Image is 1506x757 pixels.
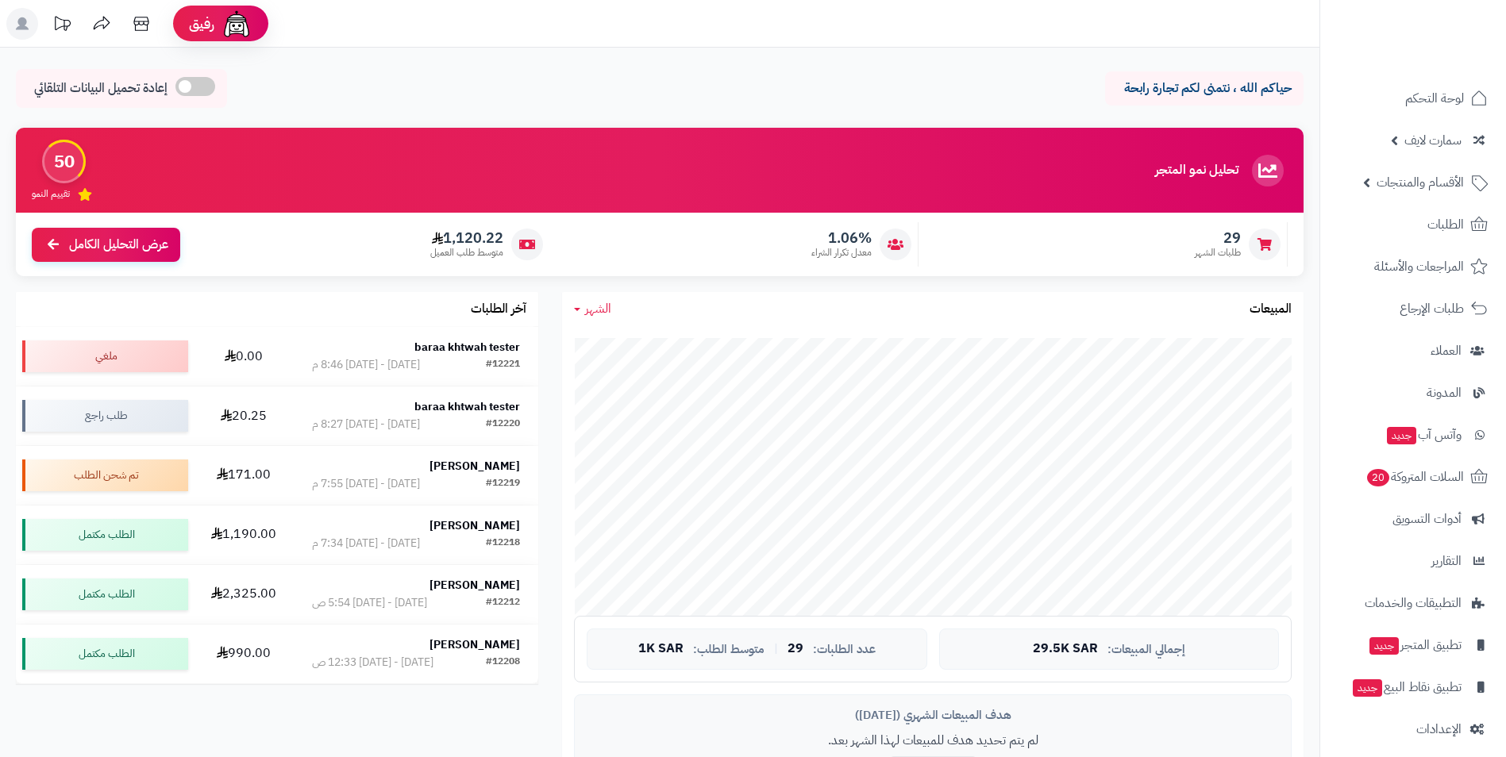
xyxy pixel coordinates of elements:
strong: baraa khtwah tester [414,339,520,355]
span: السلات المتروكة [1365,466,1464,488]
strong: [PERSON_NAME] [429,458,520,475]
h3: تحليل نمو المتجر [1155,163,1238,178]
div: [DATE] - [DATE] 7:34 م [312,536,420,551]
a: طلبات الإرجاع [1330,290,1496,328]
span: إجمالي المبيعات: [1107,643,1185,656]
a: تطبيق نقاط البيعجديد [1330,668,1496,706]
div: الطلب مكتمل [22,519,188,551]
div: #12212 [486,595,520,611]
span: عدد الطلبات: [813,643,876,656]
span: 29 [788,642,803,656]
img: logo-2.png [1398,33,1491,66]
span: طلبات الشهر [1195,246,1241,259]
span: طلبات الإرجاع [1400,298,1464,320]
strong: [PERSON_NAME] [429,517,520,534]
span: الطلبات [1427,213,1464,236]
a: التطبيقات والخدمات [1330,584,1496,622]
span: العملاء [1431,340,1462,362]
img: ai-face.png [221,8,252,40]
div: طلب راجع [22,400,188,432]
strong: [PERSON_NAME] [429,636,520,653]
td: 171.00 [195,446,294,505]
span: 29 [1195,229,1241,247]
div: الطلب مكتمل [22,638,188,670]
span: لوحة التحكم [1405,87,1464,110]
a: تحديثات المنصة [42,8,82,44]
div: #12219 [486,476,520,492]
span: المدونة [1427,382,1462,404]
div: تم شحن الطلب [22,459,188,491]
span: الأقسام والمنتجات [1377,171,1464,194]
h3: المبيعات [1250,302,1292,317]
a: تطبيق المتجرجديد [1330,626,1496,664]
span: التطبيقات والخدمات [1365,592,1462,614]
strong: baraa khtwah tester [414,398,520,415]
span: عرض التحليل الكامل [69,236,168,254]
div: #12221 [486,357,520,373]
span: تطبيق المتجر [1368,634,1462,656]
span: | [774,643,778,655]
a: السلات المتروكة20 [1330,458,1496,496]
span: المراجعات والأسئلة [1374,256,1464,278]
a: المراجعات والأسئلة [1330,248,1496,286]
span: أدوات التسويق [1392,508,1462,530]
a: أدوات التسويق [1330,500,1496,538]
span: جديد [1353,679,1382,697]
span: سمارت لايف [1404,129,1462,152]
a: الطلبات [1330,206,1496,244]
span: وآتس آب [1385,424,1462,446]
h3: آخر الطلبات [471,302,526,317]
td: 2,325.00 [195,565,294,624]
span: تطبيق نقاط البيع [1351,676,1462,698]
a: التقارير [1330,542,1496,580]
div: [DATE] - [DATE] 12:33 ص [312,655,433,671]
div: #12218 [486,536,520,551]
td: 1,190.00 [195,505,294,564]
div: [DATE] - [DATE] 8:46 م [312,357,420,373]
span: الشهر [585,299,611,318]
td: 0.00 [195,327,294,386]
div: #12220 [486,417,520,432]
div: [DATE] - [DATE] 5:54 ص [312,595,427,611]
div: [DATE] - [DATE] 8:27 م [312,417,420,432]
span: متوسط طلب العميل [430,246,503,259]
a: الشهر [574,300,611,318]
span: معدل تكرار الشراء [811,246,872,259]
a: عرض التحليل الكامل [32,228,180,262]
span: 20 [1366,469,1389,487]
span: جديد [1369,637,1399,655]
span: 1K SAR [638,642,684,656]
span: رفيق [189,14,214,33]
td: 20.25 [195,386,294,445]
a: المدونة [1330,374,1496,412]
span: 29.5K SAR [1033,642,1098,656]
div: هدف المبيعات الشهري ([DATE]) [587,707,1279,724]
span: 1,120.22 [430,229,503,247]
span: جديد [1387,427,1416,444]
div: #12208 [486,655,520,671]
td: 990.00 [195,624,294,683]
span: متوسط الطلب: [693,643,765,656]
a: لوحة التحكم [1330,79,1496,117]
span: الإعدادات [1416,718,1462,740]
p: حياكم الله ، نتمنى لكم تجارة رابحة [1117,79,1292,98]
div: [DATE] - [DATE] 7:55 م [312,476,420,492]
a: الإعدادات [1330,710,1496,748]
a: وآتس آبجديد [1330,416,1496,454]
span: التقارير [1431,550,1462,572]
div: ملغي [22,340,188,372]
a: العملاء [1330,332,1496,370]
strong: [PERSON_NAME] [429,577,520,594]
span: إعادة تحميل البيانات التلقائي [34,79,168,98]
span: 1.06% [811,229,872,247]
p: لم يتم تحديد هدف للمبيعات لهذا الشهر بعد. [587,732,1279,750]
span: تقييم النمو [32,187,70,201]
div: الطلب مكتمل [22,578,188,610]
